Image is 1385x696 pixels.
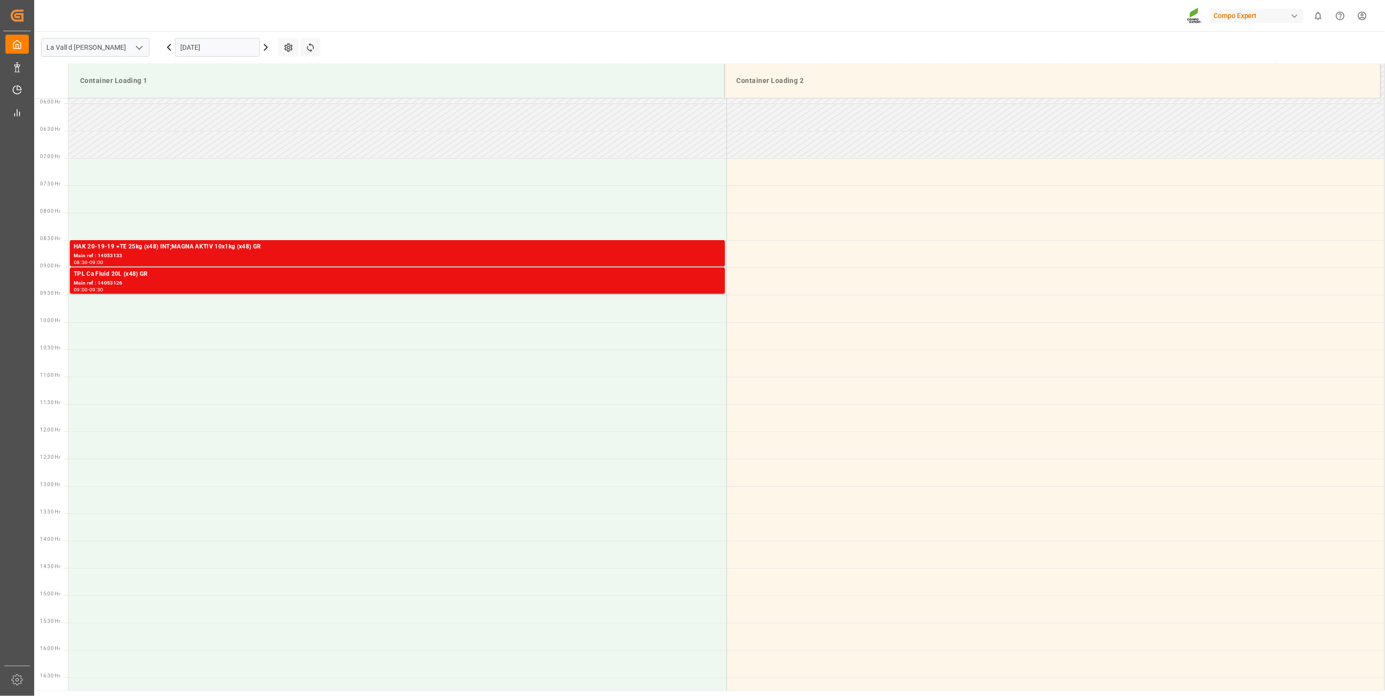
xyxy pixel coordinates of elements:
div: 09:30 [89,287,104,292]
span: 13:00 Hr [40,482,60,487]
button: Compo Expert [1210,6,1307,25]
button: Help Center [1329,5,1351,27]
span: 15:30 Hr [40,618,60,624]
span: 14:00 Hr [40,536,60,542]
span: 07:00 Hr [40,154,60,159]
div: HAK 20-19-19 +TE 25kg (x48) INT;MAGNA AKTIV 10x1kg (x48) GR [74,242,721,252]
span: 16:30 Hr [40,673,60,678]
button: show 0 new notifications [1307,5,1329,27]
div: Container Loading 2 [733,72,1373,90]
div: - [88,260,89,265]
div: TPL Ca Fluid 20L (x48) GR [74,269,721,279]
span: 09:00 Hr [40,263,60,268]
div: 09:00 [74,287,88,292]
span: 12:00 Hr [40,427,60,432]
div: Main ref : 14053133 [74,252,721,260]
span: 06:30 Hr [40,126,60,132]
div: 08:30 [74,260,88,265]
input: Type to search/select [41,38,149,57]
input: DD.MM.YYYY [175,38,260,57]
span: 11:00 Hr [40,372,60,378]
span: 11:30 Hr [40,400,60,405]
span: 07:30 Hr [40,181,60,186]
div: Main ref : 14053126 [74,279,721,287]
span: 08:00 Hr [40,208,60,214]
span: 16:00 Hr [40,646,60,651]
span: 08:30 Hr [40,236,60,241]
span: 10:00 Hr [40,318,60,323]
div: - [88,287,89,292]
button: open menu [131,40,146,55]
div: Container Loading 1 [76,72,717,90]
span: 14:30 Hr [40,564,60,569]
span: 06:00 Hr [40,99,60,104]
div: Compo Expert [1210,9,1303,23]
span: 10:30 Hr [40,345,60,350]
span: 09:30 Hr [40,290,60,296]
span: 12:30 Hr [40,454,60,460]
div: 09:00 [89,260,104,265]
img: Screenshot%202023-09-29%20at%2010.02.21.png_1712312052.png [1187,7,1203,24]
span: 15:00 Hr [40,591,60,596]
span: 13:30 Hr [40,509,60,514]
